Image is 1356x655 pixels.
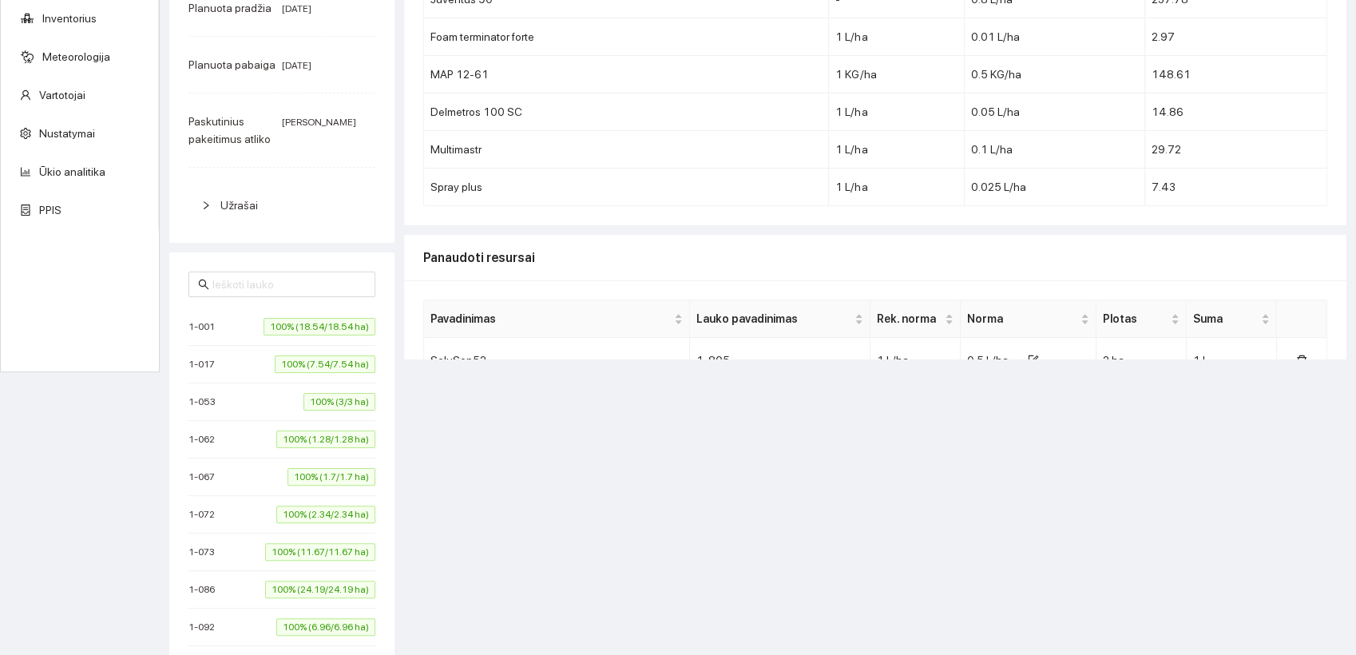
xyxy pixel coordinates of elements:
[877,310,942,327] span: Rek. norma
[39,165,105,178] a: Ūkio analitika
[1193,310,1258,327] span: Suma
[1283,347,1320,373] button: delete
[265,581,375,598] span: 100% (24.19/24.19 ha)
[282,117,356,128] span: [PERSON_NAME]
[424,300,690,338] th: this column's title is Pavadinimas,this column is sortable
[1187,300,1277,338] th: this column's title is Suma,this column is sortable
[870,338,961,383] td: 1 L/ha
[1145,56,1327,93] td: 148.61
[696,310,851,327] span: Lauko pavadinimas
[287,468,375,486] span: 100% (1.7/1.7 ha)
[1145,131,1327,169] td: 29.72
[971,68,1021,81] span: 0.5 KG/ha
[1145,18,1327,56] td: 2.97
[1145,93,1327,131] td: 14.86
[961,300,1096,338] th: this column's title is Norma,this column is sortable
[1187,338,1277,383] td: 1 L
[967,310,1077,327] span: Norma
[1015,347,1052,373] button: form
[303,393,375,411] span: 100% (3/3 ha)
[424,93,829,131] td: Delmetros 100 SC
[212,276,366,293] input: Ieškoti lauko
[188,2,272,14] span: Planuota pradžia
[220,199,258,212] span: Užrašai
[264,318,375,335] span: 100% (18.54/18.54 ha)
[1103,310,1168,327] span: Plotas
[276,506,375,523] span: 100% (2.34/2.34 ha)
[265,543,375,561] span: 100% (11.67/11.67 ha)
[276,431,375,448] span: 100% (1.28/1.28 ha)
[201,200,211,210] span: right
[870,300,961,338] th: this column's title is Rek. norma,this column is sortable
[282,60,311,71] span: [DATE]
[275,355,375,373] span: 100% (7.54/7.54 ha)
[188,469,223,485] span: 1-067
[188,506,223,522] span: 1-072
[430,310,671,327] span: Pavadinimas
[424,56,829,93] td: MAP 12-61
[188,187,375,224] div: Užrašai
[971,181,1026,193] span: 0.025 L/ha
[829,56,965,93] td: 1 KG/ha
[424,169,829,206] td: Spray plus
[829,169,965,206] td: 1 L/ha
[424,338,690,383] td: SoluSop52
[276,618,375,636] span: 100% (6.96/6.96 ha)
[188,356,223,372] span: 1-017
[690,300,870,338] th: this column's title is Lauko pavadinimas,this column is sortable
[188,115,271,145] span: Paskutinius pakeitimus atliko
[424,131,829,169] td: Multimastr
[188,544,223,560] span: 1-073
[188,58,276,71] span: Planuota pabaiga
[188,319,223,335] span: 1-001
[188,582,223,597] span: 1-086
[42,12,97,25] a: Inventorius
[1028,355,1039,367] span: form
[971,105,1020,118] span: 0.05 L/ha
[829,131,965,169] td: 1 L/ha
[690,338,870,383] td: 1-805
[42,50,110,63] a: Meteorologija
[829,93,965,131] td: 1 L/ha
[39,204,61,216] a: PPIS
[1296,355,1307,367] span: delete
[424,18,829,56] td: Foam terminator forte
[829,18,965,56] td: 1 L/ha
[971,30,1020,43] span: 0.01 L/ha
[39,89,85,101] a: Vartotojai
[188,431,223,447] span: 1-062
[1145,169,1327,206] td: 7.43
[423,235,1327,280] div: Panaudoti resursai
[198,279,209,290] span: search
[1096,300,1187,338] th: this column's title is Plotas,this column is sortable
[1096,338,1187,383] td: 2 ha
[282,3,311,14] span: [DATE]
[188,619,223,635] span: 1-092
[967,354,1009,367] span: 0.5 L/ha
[188,394,224,410] span: 1-053
[39,127,95,140] a: Nustatymai
[971,143,1013,156] span: 0.1 L/ha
